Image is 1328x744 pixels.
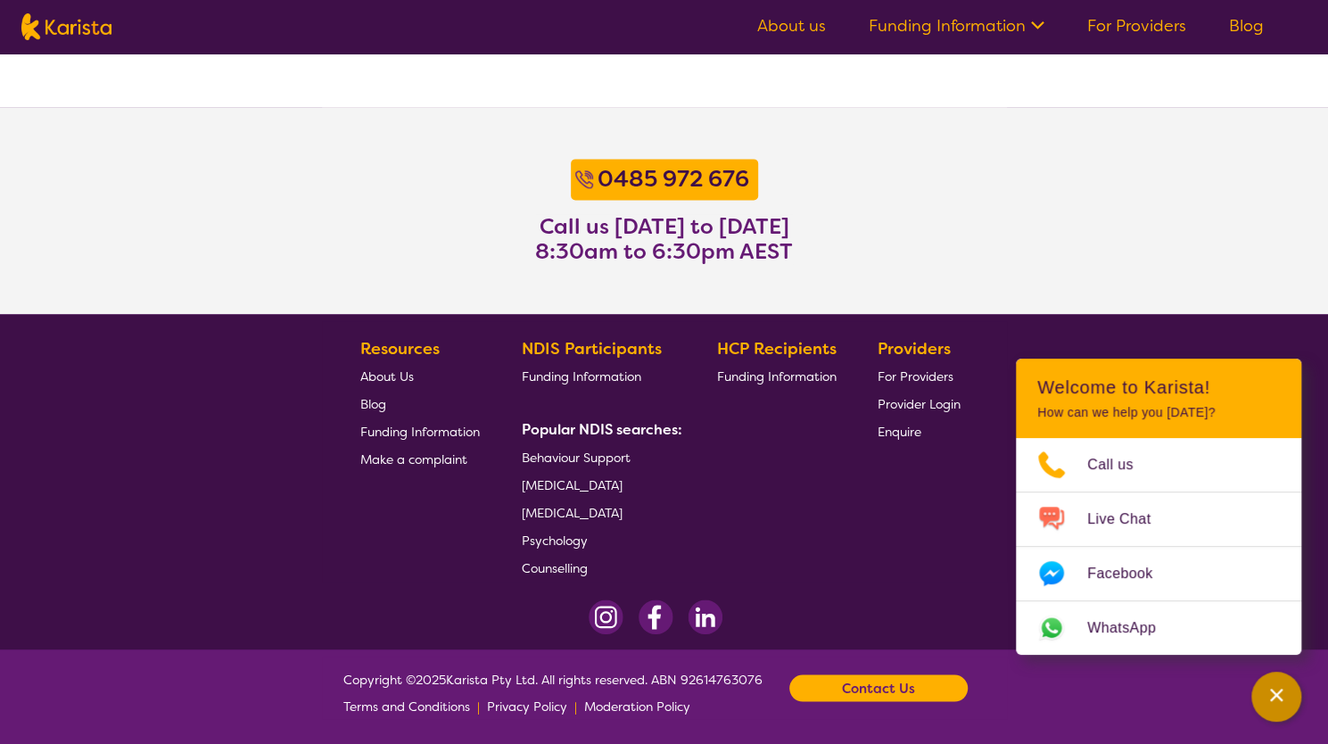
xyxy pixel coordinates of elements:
span: Funding Information [522,368,641,384]
a: For Providers [1087,15,1186,37]
a: Funding Information [869,15,1044,37]
a: About Us [360,362,480,390]
a: Funding Information [716,362,836,390]
span: Funding Information [360,424,480,440]
img: Call icon [575,170,593,188]
span: Counselling [522,560,588,576]
span: [MEDICAL_DATA] [522,505,623,521]
span: Psychology [522,533,588,549]
span: Live Chat [1087,506,1172,533]
a: Blog [360,390,480,417]
a: Funding Information [360,417,480,445]
p: | [574,692,577,719]
a: Psychology [522,526,675,554]
span: Blog [360,396,386,412]
a: Funding Information [522,362,675,390]
b: Providers [878,338,951,360]
a: Web link opens in a new tab. [1016,601,1301,655]
a: Moderation Policy [584,692,690,719]
span: Privacy Policy [487,698,567,714]
span: WhatsApp [1087,615,1177,641]
a: [MEDICAL_DATA] [522,471,675,499]
span: Behaviour Support [522,450,631,466]
span: Call us [1087,451,1155,478]
img: Facebook [638,599,673,634]
a: Provider Login [878,390,961,417]
p: How can we help you [DATE]? [1037,405,1280,420]
span: For Providers [878,368,953,384]
span: Terms and Conditions [343,698,470,714]
h3: Call us [DATE] to [DATE] 8:30am to 6:30pm AEST [535,214,793,264]
span: About Us [360,368,414,384]
img: Karista logo [21,13,111,40]
img: Instagram [589,599,623,634]
img: LinkedIn [688,599,722,634]
b: HCP Recipients [716,338,836,360]
span: Moderation Policy [584,698,690,714]
span: Make a complaint [360,451,467,467]
span: Provider Login [878,396,961,412]
a: Privacy Policy [487,692,567,719]
a: Terms and Conditions [343,692,470,719]
a: 0485 972 676 [593,163,754,195]
ul: Choose channel [1016,438,1301,655]
b: NDIS Participants [522,338,662,360]
b: Popular NDIS searches: [522,420,682,439]
span: Facebook [1087,560,1174,587]
a: Blog [1229,15,1264,37]
a: Enquire [878,417,961,445]
b: Contact Us [842,674,915,701]
b: 0485 972 676 [598,164,749,194]
a: For Providers [878,362,961,390]
a: Make a complaint [360,445,480,473]
h2: Welcome to Karista! [1037,376,1280,398]
button: Channel Menu [1251,672,1301,722]
span: Copyright © 2025 Karista Pty Ltd. All rights reserved. ABN 92614763076 [343,665,763,719]
p: | [477,692,480,719]
span: Funding Information [716,368,836,384]
a: [MEDICAL_DATA] [522,499,675,526]
a: Behaviour Support [522,443,675,471]
div: Channel Menu [1016,359,1301,655]
span: [MEDICAL_DATA] [522,477,623,493]
a: About us [757,15,826,37]
b: Resources [360,338,440,360]
span: Enquire [878,424,921,440]
a: Counselling [522,554,675,582]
